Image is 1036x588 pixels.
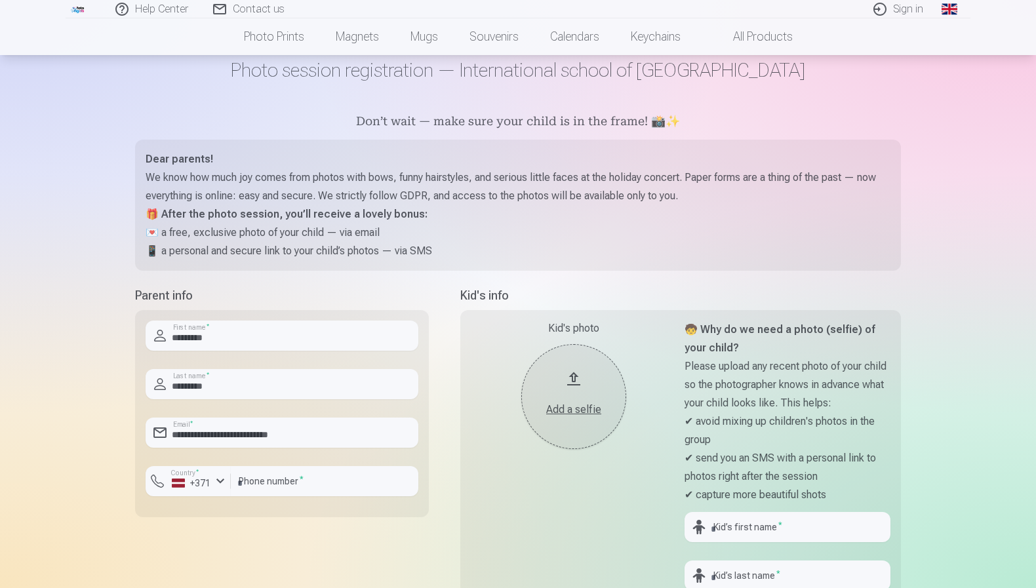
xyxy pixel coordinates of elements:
[685,486,890,504] p: ✔ capture more beautiful shots
[146,466,231,496] button: Country*+371
[172,477,211,490] div: +371
[685,412,890,449] p: ✔ avoid mixing up children's photos in the group
[146,242,890,260] p: 📱 a personal and secure link to your child’s photos — via SMS
[460,286,901,305] h5: Kid's info
[71,5,85,13] img: /fa3
[534,402,613,418] div: Add a selfie
[395,18,454,55] a: Mugs
[471,321,677,336] div: Kid's photo
[167,468,203,478] label: Country
[146,208,428,220] strong: 🎁 After the photo session, you’ll receive a lovely bonus:
[454,18,534,55] a: Souvenirs
[615,18,696,55] a: Keychains
[521,344,626,449] button: Add a selfie
[146,224,890,242] p: 💌 a free, exclusive photo of your child — via email
[228,18,320,55] a: Photo prints
[685,323,875,354] strong: 🧒 Why do we need a photo (selfie) of your child?
[696,18,808,55] a: All products
[320,18,395,55] a: Magnets
[685,357,890,412] p: Please upload any recent photo of your child so the photographer knows in advance what your child...
[146,168,890,205] p: We know how much joy comes from photos with bows, funny hairstyles, and serious little faces at t...
[135,113,901,132] h5: Don’t wait — make sure your child is in the frame! 📸✨
[534,18,615,55] a: Calendars
[146,153,213,165] strong: Dear parents!
[135,286,429,305] h5: Parent info
[685,449,890,486] p: ✔ send you an SMS with a personal link to photos right after the session
[135,58,901,82] h1: Photo session registration — International school of [GEOGRAPHIC_DATA]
